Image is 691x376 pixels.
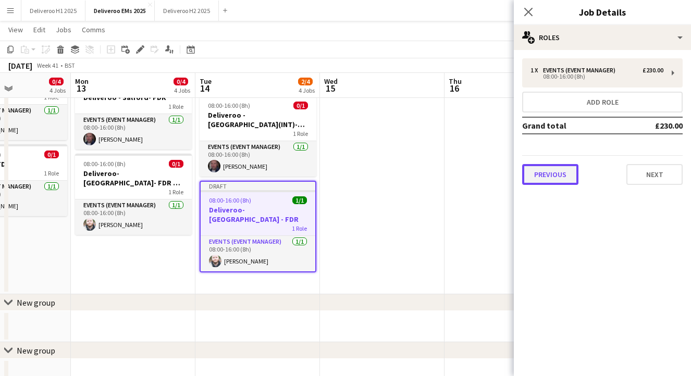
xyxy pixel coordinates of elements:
[543,67,620,74] div: Events (Event Manager)
[200,110,316,129] h3: Deliveroo - [GEOGRAPHIC_DATA](INT)- FDR
[447,82,462,94] span: 16
[44,151,59,158] span: 0/1
[621,117,683,134] td: £230.00
[75,169,192,187] h3: Deliveroo- [GEOGRAPHIC_DATA]- FDR + 1/2 TD
[65,61,75,69] div: BST
[75,154,192,235] app-job-card: 08:00-16:00 (8h)0/1Deliveroo- [GEOGRAPHIC_DATA]- FDR + 1/2 TD1 RoleEvents (Event Manager)1/108:00...
[514,25,691,50] div: Roles
[198,82,212,94] span: 14
[530,74,663,79] div: 08:00-16:00 (8h)
[200,95,316,177] app-job-card: 08:00-16:00 (8h)0/1Deliveroo - [GEOGRAPHIC_DATA](INT)- FDR1 RoleEvents (Event Manager)1/108:00-16...
[174,86,190,94] div: 4 Jobs
[75,114,192,149] app-card-role: Events (Event Manager)1/108:00-16:00 (8h)[PERSON_NAME]
[75,77,89,86] span: Mon
[168,188,183,196] span: 1 Role
[293,130,308,137] span: 1 Role
[514,5,691,19] h3: Job Details
[298,78,313,85] span: 2/4
[34,61,60,69] span: Week 41
[155,1,219,21] button: Deliveroo H2 2025
[8,60,32,71] div: [DATE]
[33,25,45,34] span: Edit
[643,67,663,74] div: £230.00
[17,297,55,308] div: New group
[323,82,338,94] span: 15
[168,103,183,110] span: 1 Role
[626,164,683,185] button: Next
[522,117,621,134] td: Grand total
[85,1,155,21] button: Deliveroo EMs 2025
[200,77,212,86] span: Tue
[522,164,578,185] button: Previous
[201,236,315,271] app-card-role: Events (Event Manager)1/108:00-16:00 (8h)[PERSON_NAME]
[78,23,109,36] a: Comms
[82,25,105,34] span: Comms
[17,345,55,356] div: New group
[200,141,316,177] app-card-role: Events (Event Manager)1/108:00-16:00 (8h)[PERSON_NAME]
[29,23,50,36] a: Edit
[299,86,315,94] div: 4 Jobs
[169,160,183,168] span: 0/1
[75,199,192,235] app-card-role: Events (Event Manager)1/108:00-16:00 (8h)[PERSON_NAME]
[75,78,192,149] app-job-card: 08:00-16:00 (8h)0/1Deliveroo - Salford- FDR1 RoleEvents (Event Manager)1/108:00-16:00 (8h)[PERSON...
[50,86,66,94] div: 4 Jobs
[522,92,683,112] button: Add role
[52,23,76,36] a: Jobs
[56,25,71,34] span: Jobs
[83,160,126,168] span: 08:00-16:00 (8h)
[21,1,85,21] button: Deliveroo H1 2025
[49,78,64,85] span: 0/4
[201,205,315,224] h3: Deliveroo- [GEOGRAPHIC_DATA] - FDR
[174,78,188,85] span: 0/4
[293,102,308,109] span: 0/1
[209,196,251,204] span: 08:00-16:00 (8h)
[44,169,59,177] span: 1 Role
[73,82,89,94] span: 13
[292,224,307,232] span: 1 Role
[4,23,27,36] a: View
[324,77,338,86] span: Wed
[208,102,250,109] span: 08:00-16:00 (8h)
[8,25,23,34] span: View
[200,181,316,272] app-job-card: Draft08:00-16:00 (8h)1/1Deliveroo- [GEOGRAPHIC_DATA] - FDR1 RoleEvents (Event Manager)1/108:00-16...
[530,67,543,74] div: 1 x
[449,77,462,86] span: Thu
[292,196,307,204] span: 1/1
[201,182,315,190] div: Draft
